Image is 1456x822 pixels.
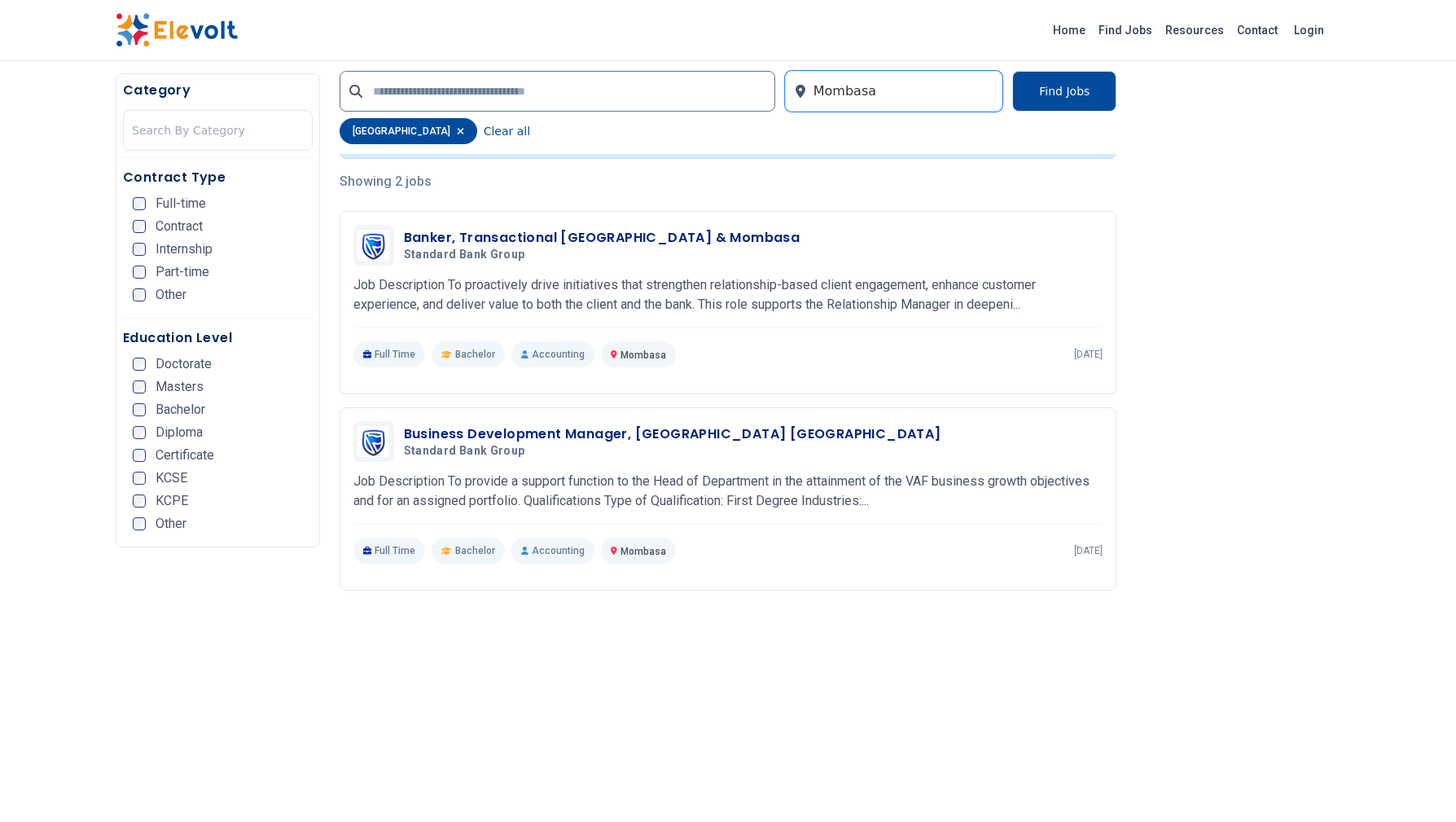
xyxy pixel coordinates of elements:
a: Home [1046,17,1092,43]
img: Elevolt [116,13,238,47]
a: Resources [1159,17,1230,43]
input: Contract [133,220,146,233]
button: Find Jobs [1012,71,1116,112]
input: Other [133,288,146,301]
span: Contract [156,220,203,233]
span: Bachelor [455,348,495,361]
span: Bachelor [455,544,495,557]
span: Standard Bank Group [404,444,525,459]
p: Accounting [511,538,594,564]
h5: Education Level [123,328,313,348]
span: KCSE [156,472,187,485]
p: Showing 2 jobs [340,172,1117,191]
a: Find Jobs [1092,17,1159,43]
p: Job Description To proactively drive initiatives that strengthen relationship-based client engage... [353,275,1103,314]
input: KCSE [133,472,146,485]
span: Bachelor [156,403,205,416]
input: Certificate [133,449,146,462]
input: Bachelor [133,403,146,416]
span: Certificate [156,449,214,462]
button: Clear all [484,118,530,144]
span: Mombasa [621,546,666,557]
input: Full-time [133,197,146,210]
a: Login [1284,14,1334,46]
p: [DATE] [1074,348,1103,361]
h5: Category [123,81,313,100]
span: Internship [156,243,213,256]
p: [DATE] [1074,544,1103,557]
input: Masters [133,380,146,393]
h3: Business Development Manager, [GEOGRAPHIC_DATA] [GEOGRAPHIC_DATA] [404,424,941,444]
span: KCPE [156,495,188,508]
p: Full Time [353,341,426,367]
p: Job Description To provide a support function to the Head of Department in the attainment of the ... [353,472,1103,511]
input: KCPE [133,495,146,508]
span: Other [156,517,186,530]
input: Other [133,517,146,530]
a: Contact [1230,17,1284,43]
span: Full-time [156,197,206,210]
p: Full Time [353,538,426,564]
a: Standard Bank GroupBanker, Transactional [GEOGRAPHIC_DATA] & MombasaStandard Bank GroupJob Descri... [353,225,1103,367]
span: Part-time [156,266,209,279]
img: Standard Bank Group [357,426,390,457]
img: Standard Bank Group [357,230,390,261]
h5: Contract Type [123,168,313,187]
span: Diploma [156,426,203,439]
input: Diploma [133,426,146,439]
a: Standard Bank GroupBusiness Development Manager, [GEOGRAPHIC_DATA] [GEOGRAPHIC_DATA]Standard Bank... [353,421,1103,564]
span: Other [156,288,186,301]
iframe: Advertisement [1136,68,1340,556]
span: Masters [156,380,204,393]
p: Accounting [511,341,594,367]
input: Doctorate [133,358,146,371]
div: [GEOGRAPHIC_DATA] [340,118,477,144]
span: Doctorate [156,358,212,371]
h3: Banker, Transactional [GEOGRAPHIC_DATA] & Mombasa [404,228,800,248]
input: Part-time [133,266,146,279]
iframe: Chat Widget [1375,744,1456,822]
span: Mombasa [621,349,666,361]
input: Internship [133,243,146,256]
span: Standard Bank Group [404,248,525,262]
